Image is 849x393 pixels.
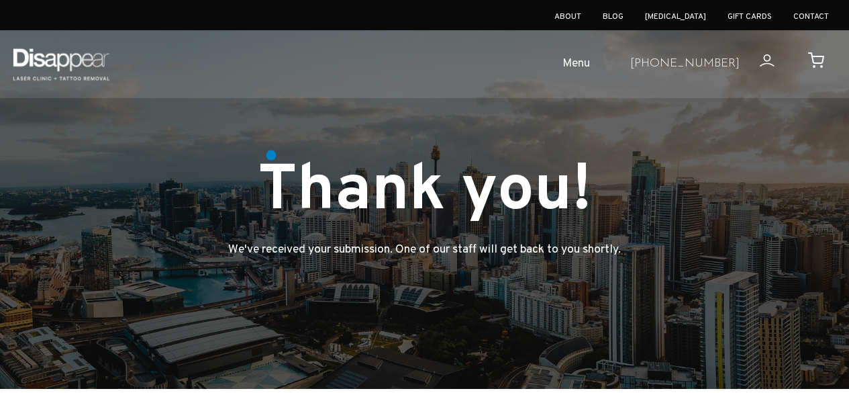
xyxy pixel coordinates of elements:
[630,54,740,74] a: [PHONE_NUMBER]
[11,161,838,224] h1: Thank you!
[645,11,706,22] a: [MEDICAL_DATA]
[10,40,112,88] img: Disappear - Laser Clinic and Tattoo Removal Services in Sydney, Australia
[11,241,838,260] p: We've received your submission. One of our staff will get back to you shortly.
[515,43,619,86] a: Menu
[122,43,619,86] ul: Open Mobile Menu
[728,11,772,22] a: Gift Cards
[603,11,623,22] a: Blog
[554,11,581,22] a: About
[562,54,590,74] span: Menu
[793,11,829,22] a: Contact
